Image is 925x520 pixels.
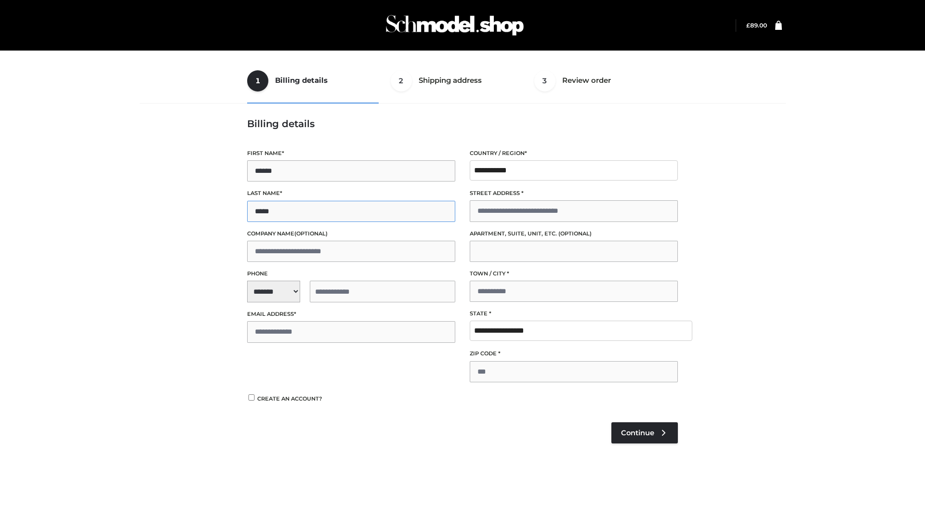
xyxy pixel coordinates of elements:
label: Email address [247,310,455,319]
span: Continue [621,429,654,437]
span: Create an account? [257,395,322,402]
label: ZIP Code [470,349,678,358]
label: Last name [247,189,455,198]
h3: Billing details [247,118,678,130]
bdi: 89.00 [746,22,767,29]
span: (optional) [294,230,328,237]
label: Country / Region [470,149,678,158]
span: (optional) [558,230,592,237]
label: Apartment, suite, unit, etc. [470,229,678,238]
span: £ [746,22,750,29]
label: Phone [247,269,455,278]
a: £89.00 [746,22,767,29]
a: Continue [611,422,678,443]
input: Create an account? [247,394,256,401]
label: Company name [247,229,455,238]
img: Schmodel Admin 964 [383,6,527,44]
label: Street address [470,189,678,198]
label: Town / City [470,269,678,278]
label: First name [247,149,455,158]
label: State [470,309,678,318]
